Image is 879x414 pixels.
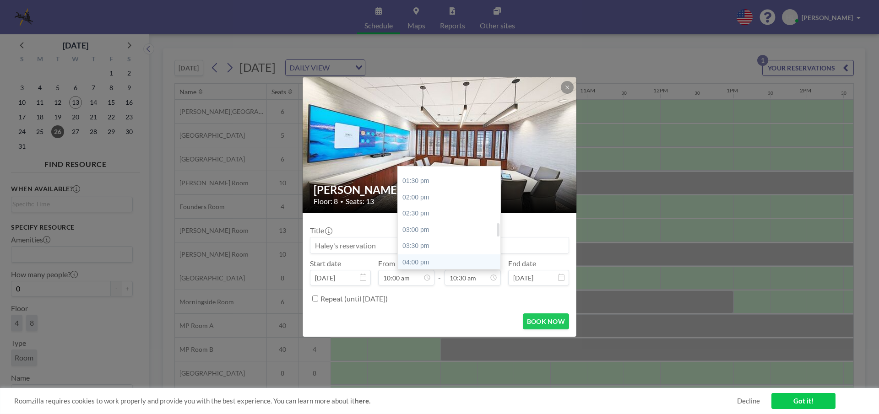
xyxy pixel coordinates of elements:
[310,237,569,253] input: Haley's reservation
[737,397,760,405] a: Decline
[398,189,505,206] div: 02:00 pm
[378,259,395,268] label: From
[398,238,505,254] div: 03:30 pm
[310,226,331,235] label: Title
[508,259,536,268] label: End date
[398,222,505,238] div: 03:00 pm
[346,197,374,206] span: Seats: 13
[320,294,388,303] label: Repeat (until [DATE])
[398,205,505,222] div: 02:30 pm
[14,397,737,405] span: Roomzilla requires cookies to work properly and provide you with the best experience. You can lea...
[771,393,836,409] a: Got it!
[438,262,441,282] span: -
[314,183,566,197] h2: [PERSON_NAME] Room
[303,42,577,248] img: 537.jpg
[310,259,341,268] label: Start date
[398,173,505,189] div: 01:30 pm
[523,313,569,329] button: BOOK NOW
[314,197,338,206] span: Floor: 8
[355,397,370,405] a: here.
[340,198,343,205] span: •
[398,254,505,271] div: 04:00 pm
